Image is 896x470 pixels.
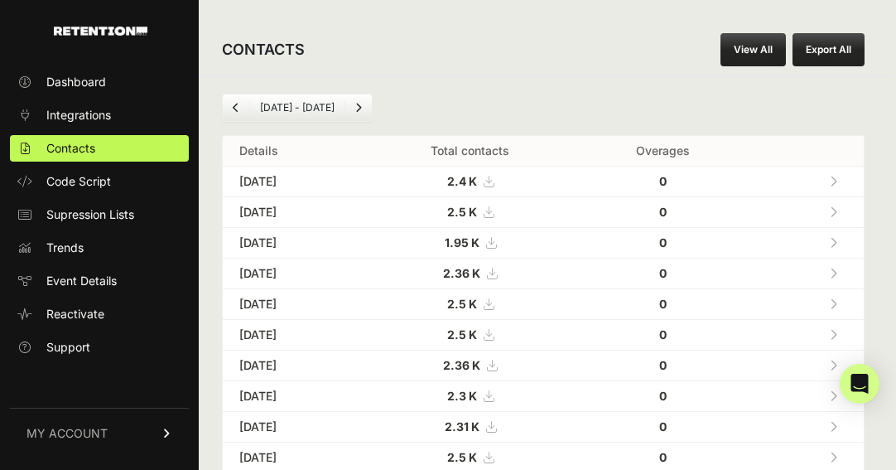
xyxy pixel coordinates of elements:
[10,301,189,327] a: Reactivate
[249,101,344,114] li: [DATE] - [DATE]
[445,235,479,250] strong: 1.95 K
[10,334,189,361] a: Support
[445,419,479,434] strong: 2.31 K
[223,197,362,228] td: [DATE]
[447,389,494,403] a: 2.3 K
[447,297,477,311] strong: 2.5 K
[792,33,865,66] button: Export All
[223,94,249,121] a: Previous
[443,358,480,372] strong: 2.36 K
[10,135,189,162] a: Contacts
[362,136,578,167] th: Total contacts
[579,136,747,167] th: Overages
[223,228,362,259] td: [DATE]
[46,273,117,289] span: Event Details
[223,351,362,381] td: [DATE]
[659,297,667,311] strong: 0
[46,306,104,322] span: Reactivate
[222,38,305,61] h2: CONTACTS
[659,174,667,188] strong: 0
[447,327,494,342] a: 2.5 K
[840,364,879,404] div: Open Intercom Messenger
[223,320,362,351] td: [DATE]
[659,235,667,250] strong: 0
[447,205,494,219] a: 2.5 K
[659,358,667,372] strong: 0
[223,136,362,167] th: Details
[445,235,496,250] a: 1.95 K
[443,266,480,280] strong: 2.36 K
[54,27,147,36] img: Retention.com
[447,205,477,219] strong: 2.5 K
[223,381,362,412] td: [DATE]
[10,102,189,128] a: Integrations
[46,107,111,124] span: Integrations
[659,266,667,280] strong: 0
[223,289,362,320] td: [DATE]
[46,173,111,190] span: Code Script
[46,240,84,256] span: Trends
[345,94,372,121] a: Next
[46,74,106,90] span: Dashboard
[447,327,477,342] strong: 2.5 K
[10,268,189,294] a: Event Details
[46,206,134,223] span: Supression Lists
[10,69,189,95] a: Dashboard
[10,168,189,195] a: Code Script
[443,358,497,372] a: 2.36 K
[720,33,786,66] a: View All
[46,339,90,356] span: Support
[223,259,362,289] td: [DATE]
[10,408,189,458] a: MY ACCOUNT
[447,174,494,188] a: 2.4 K
[447,174,477,188] strong: 2.4 K
[447,450,494,464] a: 2.5 K
[659,327,667,342] strong: 0
[223,412,362,443] td: [DATE]
[46,140,95,157] span: Contacts
[659,205,667,219] strong: 0
[445,419,496,434] a: 2.31 K
[447,450,477,464] strong: 2.5 K
[10,235,189,261] a: Trends
[223,167,362,197] td: [DATE]
[443,266,497,280] a: 2.36 K
[447,297,494,311] a: 2.5 K
[10,201,189,228] a: Supression Lists
[447,389,477,403] strong: 2.3 K
[659,419,667,434] strong: 0
[659,450,667,464] strong: 0
[26,425,108,442] span: MY ACCOUNT
[659,389,667,403] strong: 0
